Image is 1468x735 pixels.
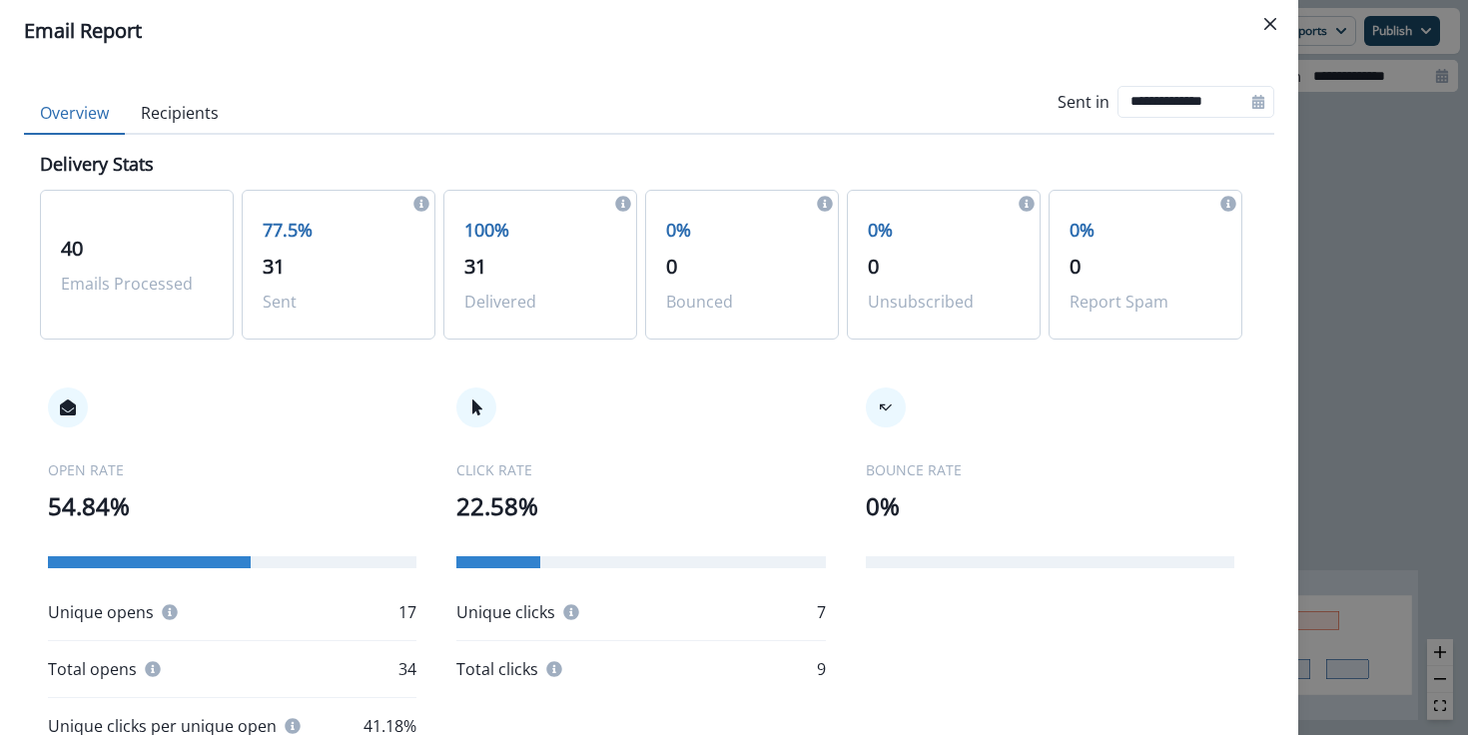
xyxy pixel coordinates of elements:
[456,488,825,524] p: 22.58%
[868,217,1020,244] p: 0%
[24,93,125,135] button: Overview
[456,600,555,624] p: Unique clicks
[48,459,416,480] p: OPEN RATE
[464,253,486,280] span: 31
[24,16,1274,46] div: Email Report
[1070,290,1221,314] p: Report Spam
[868,290,1020,314] p: Unsubscribed
[666,253,677,280] span: 0
[398,600,416,624] p: 17
[666,290,818,314] p: Bounced
[1254,8,1286,40] button: Close
[464,290,616,314] p: Delivered
[263,253,285,280] span: 31
[48,488,416,524] p: 54.84%
[866,488,1234,524] p: 0%
[666,217,818,244] p: 0%
[61,272,213,296] p: Emails Processed
[817,657,826,681] p: 9
[263,217,414,244] p: 77.5%
[48,657,137,681] p: Total opens
[456,657,538,681] p: Total clicks
[868,253,879,280] span: 0
[1070,253,1081,280] span: 0
[456,459,825,480] p: CLICK RATE
[48,600,154,624] p: Unique opens
[464,217,616,244] p: 100%
[817,600,826,624] p: 7
[61,235,83,262] span: 40
[866,459,1234,480] p: BOUNCE RATE
[1058,90,1109,114] p: Sent in
[40,151,154,178] p: Delivery Stats
[1070,217,1221,244] p: 0%
[263,290,414,314] p: Sent
[398,657,416,681] p: 34
[125,93,235,135] button: Recipients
